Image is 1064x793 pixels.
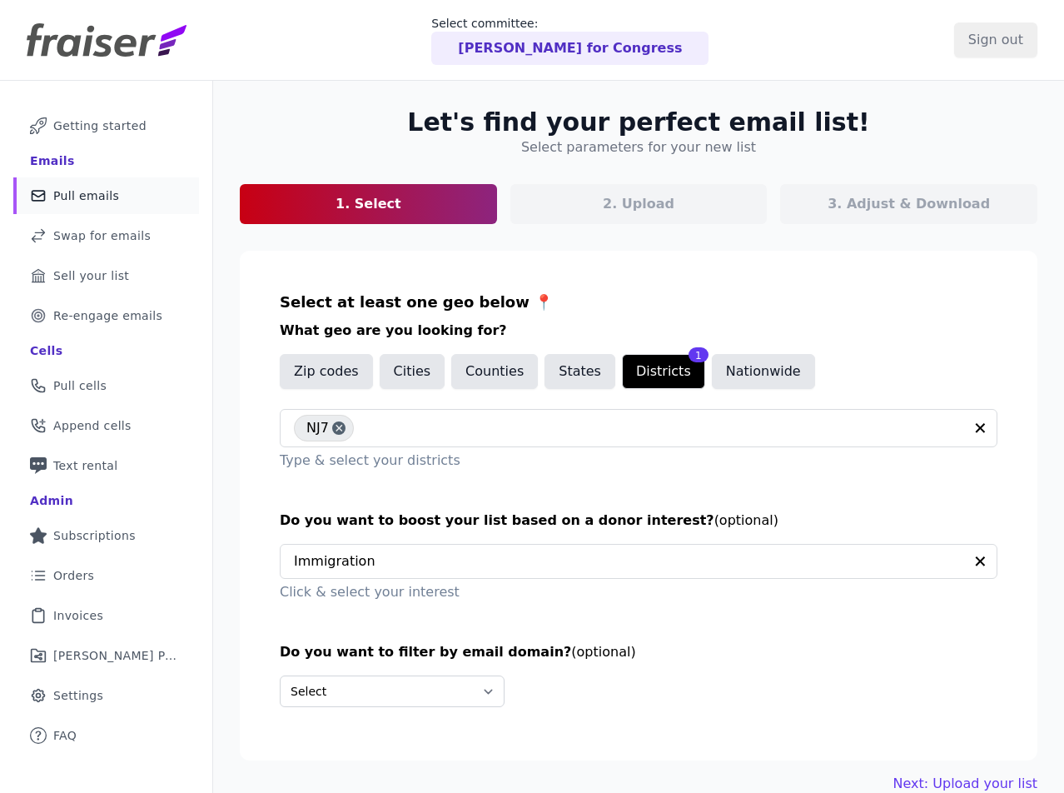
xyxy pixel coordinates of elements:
[30,342,62,359] div: Cells
[306,415,329,441] span: NJ7
[13,677,199,714] a: Settings
[603,194,674,214] p: 2. Upload
[544,354,615,389] button: States
[451,354,538,389] button: Counties
[53,187,119,204] span: Pull emails
[13,597,199,634] a: Invoices
[53,227,151,244] span: Swap for emails
[30,152,75,169] div: Emails
[13,517,199,554] a: Subscriptions
[53,567,94,584] span: Orders
[954,22,1037,57] input: Sign out
[30,492,73,509] div: Admin
[280,321,997,341] h3: What geo are you looking for?
[53,727,77,744] span: FAQ
[53,687,103,704] span: Settings
[714,512,778,528] span: (optional)
[828,194,990,214] p: 3. Adjust & Download
[431,15,709,32] p: Select committee:
[407,107,869,137] h2: Let's find your perfect email list!
[53,647,179,664] span: [PERSON_NAME] Performance
[431,15,709,65] a: Select committee: [PERSON_NAME] for Congress
[53,267,129,284] span: Sell your list
[13,447,199,484] a: Text rental
[280,293,553,311] span: Select at least one geo below 📍
[53,607,103,624] span: Invoices
[622,354,705,389] button: Districts
[53,457,118,474] span: Text rental
[13,217,199,254] a: Swap for emails
[13,107,199,144] a: Getting started
[240,184,497,224] a: 1. Select
[13,637,199,674] a: [PERSON_NAME] Performance
[27,23,186,57] img: Fraiser Logo
[280,451,997,471] p: Type & select your districts
[13,177,199,214] a: Pull emails
[458,38,682,58] p: [PERSON_NAME] for Congress
[53,117,147,134] span: Getting started
[571,644,635,660] span: (optional)
[13,717,199,754] a: FAQ
[53,417,132,434] span: Append cells
[280,644,571,660] span: Do you want to filter by email domain?
[689,347,709,362] div: 1
[13,297,199,334] a: Re-engage emails
[521,137,756,157] h4: Select parameters for your new list
[53,377,107,394] span: Pull cells
[712,354,815,389] button: Nationwide
[280,582,997,602] p: Click & select your interest
[53,307,162,324] span: Re-engage emails
[13,407,199,444] a: Append cells
[280,512,714,528] span: Do you want to boost your list based on a donor interest?
[380,354,445,389] button: Cities
[13,367,199,404] a: Pull cells
[13,557,199,594] a: Orders
[280,354,373,389] button: Zip codes
[13,257,199,294] a: Sell your list
[53,527,136,544] span: Subscriptions
[336,194,401,214] p: 1. Select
